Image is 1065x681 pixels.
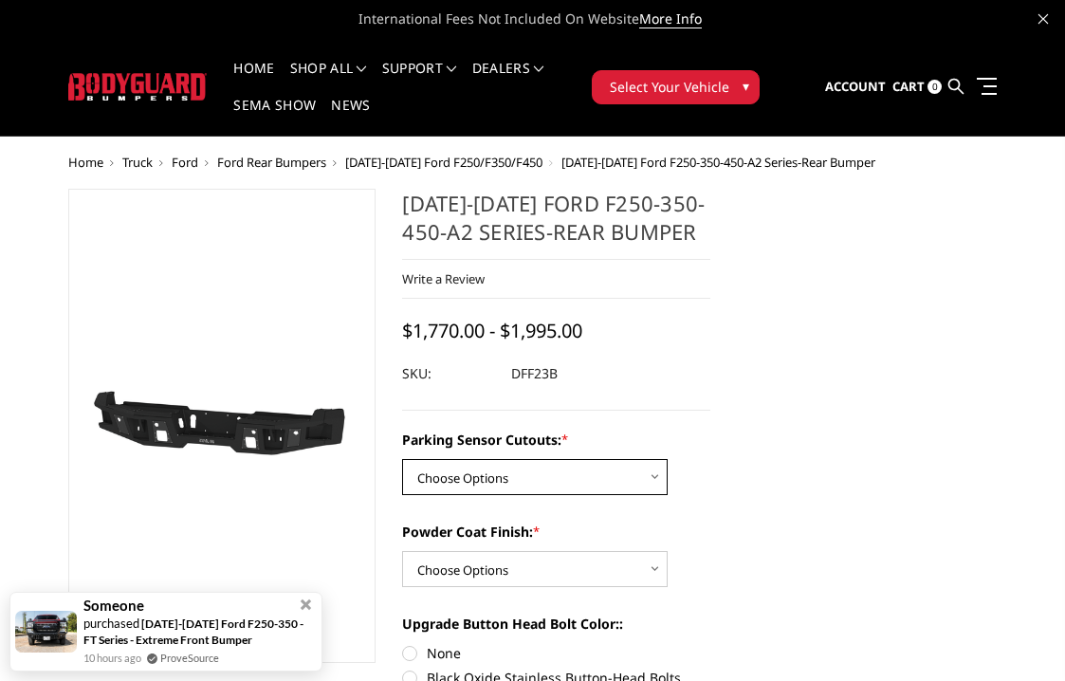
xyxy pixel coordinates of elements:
[68,73,208,101] img: BODYGUARD BUMPERS
[83,650,141,666] span: 10 hours ago
[402,357,497,391] dt: SKU:
[592,70,760,104] button: Select Your Vehicle
[825,78,886,95] span: Account
[402,318,582,343] span: $1,770.00 - $1,995.00
[217,154,326,171] a: Ford Rear Bumpers
[402,189,710,260] h1: [DATE]-[DATE] Ford F250-350-450-A2 Series-Rear Bumper
[402,270,485,287] a: Write a Review
[331,99,370,136] a: News
[402,614,710,634] label: Upgrade Button Head Bolt Color::
[290,62,367,99] a: shop all
[892,62,942,113] a: Cart 0
[233,99,316,136] a: SEMA Show
[472,62,544,99] a: Dealers
[511,357,558,391] dd: DFF23B
[345,154,542,171] a: [DATE]-[DATE] Ford F250/F350/F450
[825,62,886,113] a: Account
[382,62,457,99] a: Support
[610,77,729,97] span: Select Your Vehicle
[402,643,710,663] label: None
[122,154,153,171] a: Truck
[561,154,875,171] span: [DATE]-[DATE] Ford F250-350-450-A2 Series-Rear Bumper
[172,154,198,171] a: Ford
[743,76,749,96] span: ▾
[892,78,925,95] span: Cart
[15,611,77,652] img: provesource social proof notification image
[83,598,144,614] span: Someone
[402,522,710,542] label: Powder Coat Finish:
[639,9,702,28] a: More Info
[402,430,710,450] label: Parking Sensor Cutouts:
[83,616,139,631] span: purchased
[160,650,219,666] a: ProveSource
[233,62,274,99] a: Home
[83,617,303,647] a: [DATE]-[DATE] Ford F250-350 - FT Series - Extreme Front Bumper
[927,80,942,94] span: 0
[68,189,376,663] a: 2023-2025 Ford F250-350-450-A2 Series-Rear Bumper
[68,154,103,171] a: Home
